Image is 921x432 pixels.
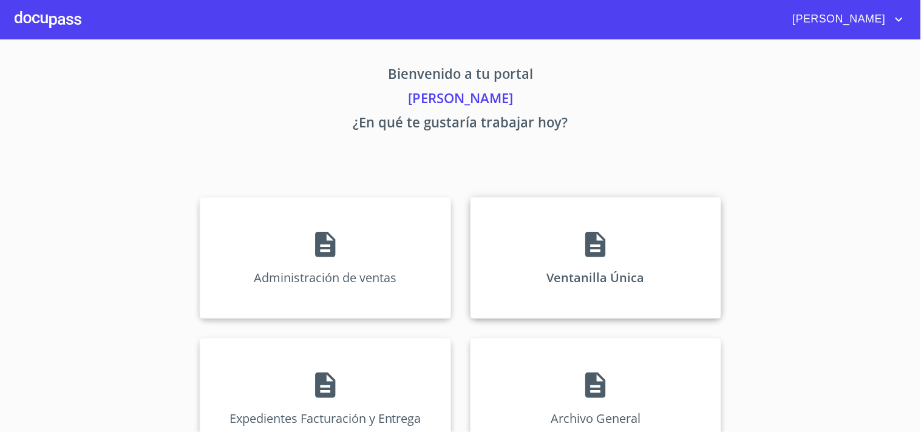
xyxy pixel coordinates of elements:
p: [PERSON_NAME] [87,88,835,112]
span: [PERSON_NAME] [784,10,892,29]
p: ¿En qué te gustaría trabajar hoy? [87,112,835,137]
p: Expedientes Facturación y Entrega [229,410,421,427]
button: account of current user [784,10,906,29]
p: Archivo General [551,410,641,427]
p: Ventanilla Única [547,269,645,286]
p: Bienvenido a tu portal [87,64,835,88]
p: Administración de ventas [254,269,396,286]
